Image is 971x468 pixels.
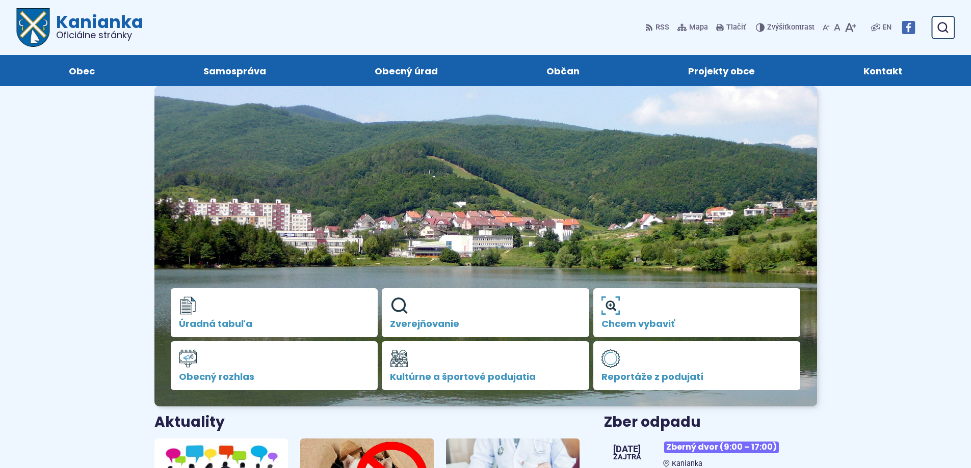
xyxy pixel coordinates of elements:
[50,13,143,40] h1: Kanianka
[159,55,310,86] a: Samospráva
[672,459,702,468] span: Kanianka
[382,288,589,337] a: Zverejňovanie
[832,17,843,38] button: Nastaviť pôvodnú veľkosť písma
[382,341,589,390] a: Kultúrne a športové podujatia
[880,21,894,34] a: EN
[655,21,669,34] span: RSS
[688,55,755,86] span: Projekty obce
[613,454,641,461] span: Zajtra
[604,437,817,468] a: Zberný dvor (9:00 – 17:00) Kanianka [DATE] Zajtra
[767,23,815,32] span: kontrast
[613,445,641,454] span: [DATE]
[689,21,708,34] span: Mapa
[69,55,95,86] span: Obec
[390,319,581,329] span: Zverejňovanie
[604,415,817,430] h3: Zber odpadu
[714,17,748,38] button: Tlačiť
[664,442,779,453] span: Zberný dvor (9:00 – 17:00)
[56,31,143,40] span: Oficiálne stránky
[390,372,581,382] span: Kultúrne a športové podujatia
[171,341,378,390] a: Obecný rozhlas
[154,415,225,430] h3: Aktuality
[593,341,801,390] a: Reportáže z podujatí
[24,55,139,86] a: Obec
[203,55,266,86] span: Samospráva
[644,55,799,86] a: Projekty obce
[330,55,482,86] a: Obecný úrad
[171,288,378,337] a: Úradná tabuľa
[179,319,370,329] span: Úradná tabuľa
[593,288,801,337] a: Chcem vybaviť
[375,55,438,86] span: Obecný úrad
[601,372,793,382] span: Reportáže z podujatí
[503,55,624,86] a: Občan
[843,17,858,38] button: Zväčšiť veľkosť písma
[16,8,143,47] a: Logo Kanianka, prejsť na domovskú stránku.
[902,21,915,34] img: Prejsť na Facebook stránku
[546,55,580,86] span: Občan
[645,17,671,38] a: RSS
[601,319,793,329] span: Chcem vybaviť
[16,8,50,47] img: Prejsť na domovskú stránku
[767,23,787,32] span: Zvýšiť
[820,55,947,86] a: Kontakt
[726,23,746,32] span: Tlačiť
[882,21,891,34] span: EN
[756,17,817,38] button: Zvýšiťkontrast
[179,372,370,382] span: Obecný rozhlas
[863,55,902,86] span: Kontakt
[675,17,710,38] a: Mapa
[821,17,832,38] button: Zmenšiť veľkosť písma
